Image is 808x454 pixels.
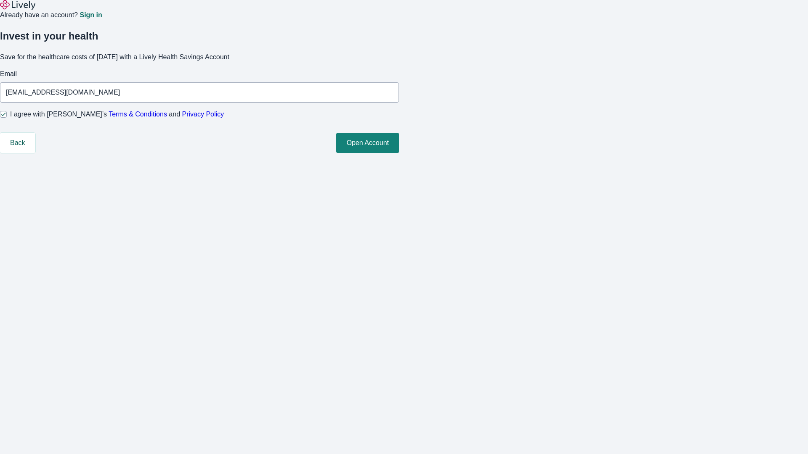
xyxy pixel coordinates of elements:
a: Sign in [80,12,102,18]
button: Open Account [336,133,399,153]
a: Terms & Conditions [109,111,167,118]
a: Privacy Policy [182,111,224,118]
span: I agree with [PERSON_NAME]’s and [10,109,224,119]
